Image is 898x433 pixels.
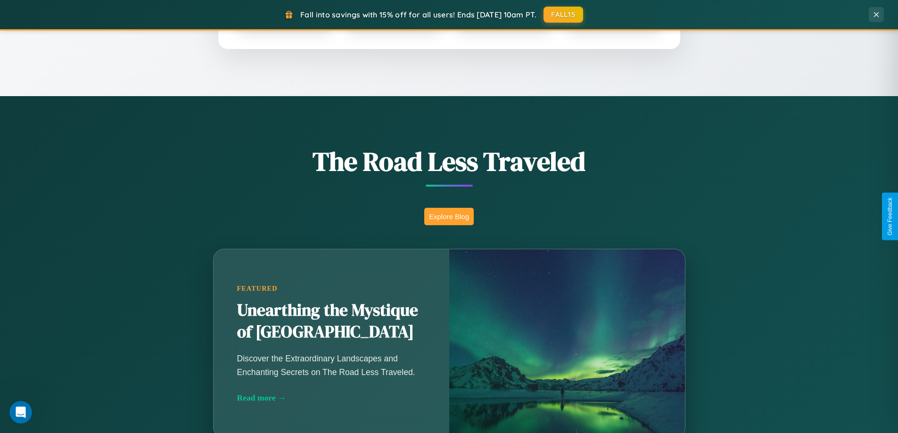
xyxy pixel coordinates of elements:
div: Give Feedback [887,197,893,236]
h2: Unearthing the Mystique of [GEOGRAPHIC_DATA] [237,300,426,343]
button: FALL15 [544,7,583,23]
span: Fall into savings with 15% off for all users! Ends [DATE] 10am PT. [300,10,536,19]
h1: The Road Less Traveled [166,143,732,180]
iframe: Intercom live chat [9,401,32,424]
div: Featured [237,285,426,293]
button: Explore Blog [424,208,474,225]
div: Read more → [237,393,426,403]
p: Discover the Extraordinary Landscapes and Enchanting Secrets on The Road Less Traveled. [237,352,426,378]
